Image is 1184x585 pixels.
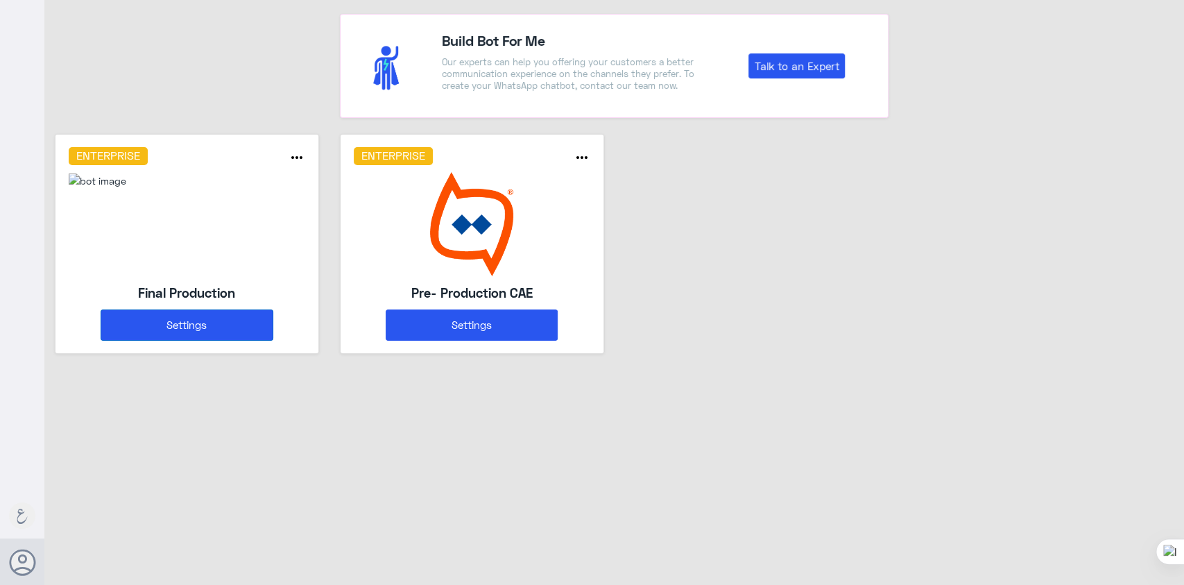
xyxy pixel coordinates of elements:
[354,147,434,165] h6: Enterprise
[289,149,305,166] i: more_horiz
[101,310,273,341] button: Settings
[354,172,590,276] img: bot image
[9,549,35,575] button: Avatar
[289,149,305,169] button: more_horiz
[574,149,590,166] i: more_horiz
[442,30,695,51] h4: Build Bot For Me
[748,53,845,78] a: Talk to an Expert
[69,147,148,165] h6: Enterprise
[69,173,126,188] img: 118748111652893
[442,56,695,92] p: Our experts can help you offering your customers a better communication experience on the channel...
[386,310,558,341] button: Settings
[574,149,590,169] button: more_horiz
[386,283,558,303] h5: Pre- Production CAE
[101,283,273,303] h5: Final Production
